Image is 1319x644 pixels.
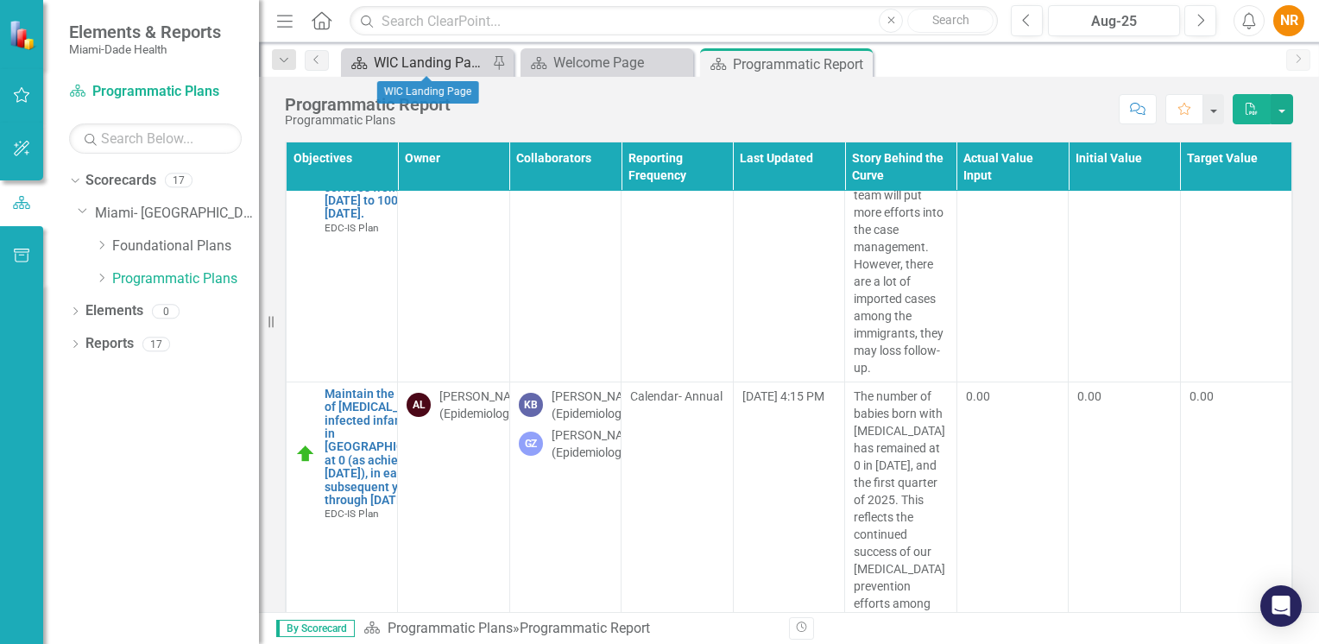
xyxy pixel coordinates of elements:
a: WIC Landing Page [345,52,488,73]
div: [PERSON_NAME] (Epidemiology) [552,388,644,422]
span: By Scorecard [276,620,355,637]
span: 0.00 [966,389,990,403]
img: ClearPoint Strategy [9,20,39,50]
div: 0 [152,304,180,319]
div: GZ [519,432,543,456]
button: NR [1273,5,1304,36]
small: Miami-Dade Health [69,42,221,56]
a: Welcome Page [525,52,689,73]
div: AL [407,393,431,417]
span: 0.00 [1077,389,1101,403]
p: To manage [MEDICAL_DATA] cases is essential to prevent and control [MEDICAL_DATA] among the child... [854,48,947,376]
a: Reports [85,334,134,354]
a: Miami- [GEOGRAPHIC_DATA] [95,204,259,224]
div: WIC Landing Page [374,52,488,73]
a: Foundational Plans [112,237,259,256]
div: Aug-25 [1054,11,1174,32]
span: EDC-IS Plan [325,508,379,520]
div: Programmatic Report [285,95,451,114]
div: » [363,619,776,639]
a: Maintain the number of [MEDICAL_DATA]-infected infants born in [GEOGRAPHIC_DATA] at 0 (as achieve... [325,388,442,508]
span: 0.00 [1190,389,1214,403]
div: Calendar- Annual [630,388,723,405]
input: Search Below... [69,123,242,154]
div: KB [519,393,543,417]
div: [PERSON_NAME] (Epidemiology) [439,388,532,422]
div: Programmatic Report [520,620,650,636]
button: Aug-25 [1048,5,1180,36]
div: WIC Landing Page [377,81,479,104]
div: 17 [142,337,170,351]
button: Search [907,9,994,33]
div: Open Intercom Messenger [1260,585,1302,627]
span: EDC-IS Plan [325,222,379,234]
a: Programmatic Plans [69,82,242,102]
span: Elements & Reports [69,22,221,42]
div: [DATE] 4:15 PM [742,388,836,405]
a: Elements [85,301,143,321]
a: Programmatic Plans [388,620,513,636]
div: Programmatic Report [733,54,868,75]
input: Search ClearPoint... [350,6,998,36]
span: Search [932,13,969,27]
img: On Track [295,444,316,464]
a: Programmatic Plans [112,269,259,289]
div: Programmatic Plans [285,114,451,127]
div: Welcome Page [553,52,689,73]
div: [PERSON_NAME] (Epidemiology) [552,426,644,461]
a: Scorecards [85,171,156,191]
div: 17 [165,174,192,188]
